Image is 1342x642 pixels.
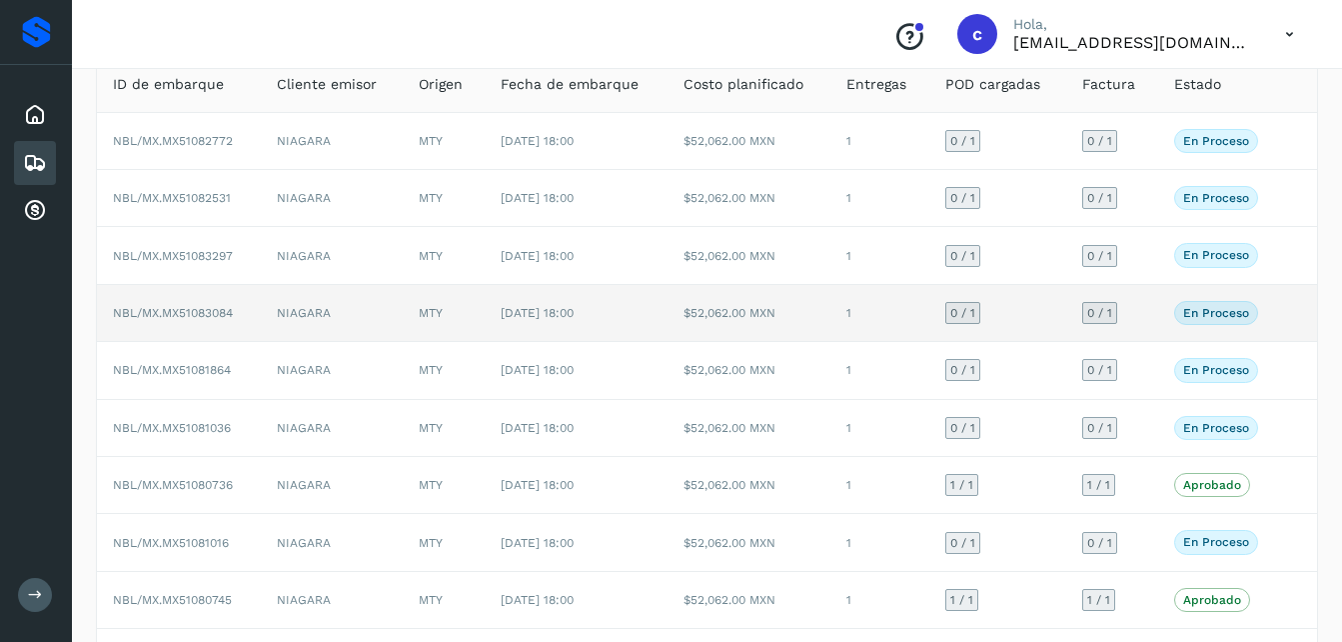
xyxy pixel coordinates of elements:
[403,285,485,342] td: MTY
[1174,74,1221,95] span: Estado
[668,342,831,399] td: $52,062.00 MXN
[261,572,403,629] td: NIAGARA
[950,422,975,434] span: 0 / 1
[403,342,485,399] td: MTY
[403,113,485,170] td: MTY
[261,457,403,514] td: NIAGARA
[501,536,574,550] span: [DATE] 18:00
[830,400,929,457] td: 1
[501,134,574,148] span: [DATE] 18:00
[501,421,574,435] span: [DATE] 18:00
[1183,363,1249,377] p: En proceso
[14,189,56,233] div: Cuentas por cobrar
[668,285,831,342] td: $52,062.00 MXN
[261,170,403,227] td: NIAGARA
[501,593,574,607] span: [DATE] 18:00
[1087,537,1112,549] span: 0 / 1
[1013,33,1253,52] p: cuentasxcobrar@readysolutions.com.mx
[668,400,831,457] td: $52,062.00 MXN
[950,192,975,204] span: 0 / 1
[113,421,231,435] span: NBL/MX.MX51081036
[261,400,403,457] td: NIAGARA
[668,227,831,284] td: $52,062.00 MXN
[830,514,929,571] td: 1
[113,536,229,550] span: NBL/MX.MX51081016
[501,478,574,492] span: [DATE] 18:00
[846,74,906,95] span: Entregas
[113,134,233,148] span: NBL/MX.MX51082772
[950,537,975,549] span: 0 / 1
[950,364,975,376] span: 0 / 1
[277,74,377,95] span: Cliente emisor
[830,227,929,284] td: 1
[830,457,929,514] td: 1
[683,74,803,95] span: Costo planificado
[501,191,574,205] span: [DATE] 18:00
[403,572,485,629] td: MTY
[1087,594,1110,606] span: 1 / 1
[113,249,233,263] span: NBL/MX.MX51083297
[501,249,574,263] span: [DATE] 18:00
[1183,134,1249,148] p: En proceso
[830,285,929,342] td: 1
[113,191,231,205] span: NBL/MX.MX51082531
[1183,593,1241,607] p: Aprobado
[830,572,929,629] td: 1
[1183,306,1249,320] p: En proceso
[668,113,831,170] td: $52,062.00 MXN
[1087,135,1112,147] span: 0 / 1
[945,74,1040,95] span: POD cargadas
[1087,422,1112,434] span: 0 / 1
[261,285,403,342] td: NIAGARA
[501,363,574,377] span: [DATE] 18:00
[261,113,403,170] td: NIAGARA
[1183,191,1249,205] p: En proceso
[501,74,639,95] span: Fecha de embarque
[830,170,929,227] td: 1
[1087,364,1112,376] span: 0 / 1
[501,306,574,320] span: [DATE] 18:00
[113,306,233,320] span: NBL/MX.MX51083084
[403,457,485,514] td: MTY
[668,170,831,227] td: $52,062.00 MXN
[950,479,973,491] span: 1 / 1
[403,514,485,571] td: MTY
[113,478,233,492] span: NBL/MX.MX51080736
[830,113,929,170] td: 1
[1087,250,1112,262] span: 0 / 1
[113,593,232,607] span: NBL/MX.MX51080745
[1082,74,1135,95] span: Factura
[830,342,929,399] td: 1
[950,135,975,147] span: 0 / 1
[668,572,831,629] td: $52,062.00 MXN
[668,457,831,514] td: $52,062.00 MXN
[403,400,485,457] td: MTY
[950,307,975,319] span: 0 / 1
[113,74,224,95] span: ID de embarque
[261,342,403,399] td: NIAGARA
[1183,478,1241,492] p: Aprobado
[419,74,463,95] span: Origen
[1013,16,1253,33] p: Hola,
[1087,479,1110,491] span: 1 / 1
[113,363,231,377] span: NBL/MX.MX51081864
[261,514,403,571] td: NIAGARA
[1087,192,1112,204] span: 0 / 1
[1183,421,1249,435] p: En proceso
[14,93,56,137] div: Inicio
[950,250,975,262] span: 0 / 1
[1183,535,1249,549] p: En proceso
[1183,248,1249,262] p: En proceso
[403,170,485,227] td: MTY
[1087,307,1112,319] span: 0 / 1
[14,141,56,185] div: Embarques
[403,227,485,284] td: MTY
[668,514,831,571] td: $52,062.00 MXN
[950,594,973,606] span: 1 / 1
[261,227,403,284] td: NIAGARA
